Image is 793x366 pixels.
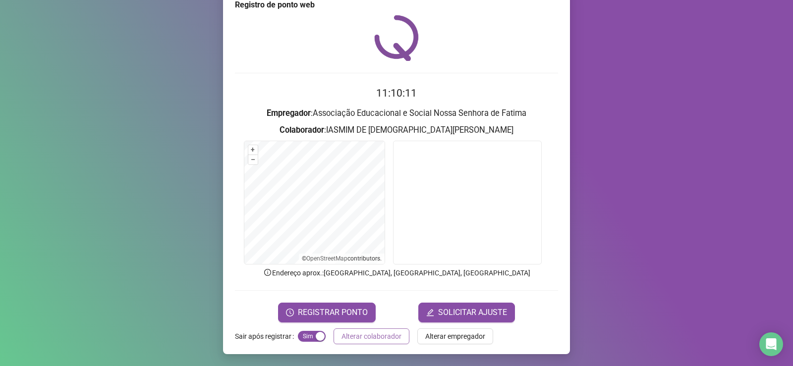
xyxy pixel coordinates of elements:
[280,125,324,135] strong: Colaborador
[298,307,368,318] span: REGISTRAR PONTO
[278,303,376,322] button: REGISTRAR PONTO
[235,267,558,278] p: Endereço aprox. : [GEOGRAPHIC_DATA], [GEOGRAPHIC_DATA], [GEOGRAPHIC_DATA]
[418,303,515,322] button: editSOLICITAR AJUSTE
[334,328,409,344] button: Alterar colaborador
[235,124,558,137] h3: : IASMIM DE [DEMOGRAPHIC_DATA][PERSON_NAME]
[235,328,298,344] label: Sair após registrar
[759,332,783,356] div: Open Intercom Messenger
[306,255,347,262] a: OpenStreetMap
[302,255,382,262] li: © contributors.
[267,108,311,118] strong: Empregador
[425,331,485,342] span: Alterar empregador
[426,309,434,316] span: edit
[341,331,401,342] span: Alterar colaborador
[376,87,417,99] time: 11:10:11
[286,309,294,316] span: clock-circle
[438,307,507,318] span: SOLICITAR AJUSTE
[263,268,272,277] span: info-circle
[248,145,258,155] button: +
[374,15,419,61] img: QRPoint
[235,107,558,120] h3: : Associação Educacional e Social Nossa Senhora de Fatima
[248,155,258,164] button: –
[417,328,493,344] button: Alterar empregador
